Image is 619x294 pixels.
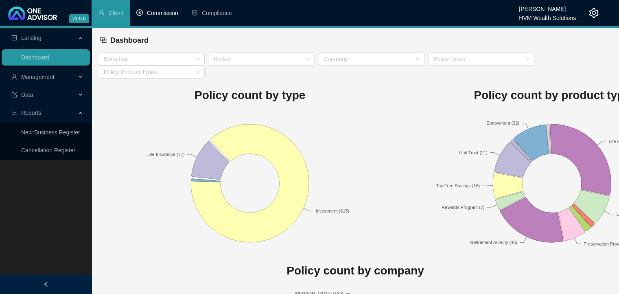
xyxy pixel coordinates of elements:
[11,92,17,98] span: import
[21,110,41,116] span: Reports
[136,9,143,16] span: dollar
[519,2,576,11] div: [PERSON_NAME]
[100,36,107,44] span: block
[21,129,80,136] a: New Business Register
[109,10,123,16] span: Client
[147,10,178,16] span: Commission
[442,204,485,209] text: Rewards Program (7)
[43,281,49,287] span: left
[21,74,55,80] span: Management
[8,7,57,20] img: 2df55531c6924b55f21c4cf5d4484680-logo-light.svg
[486,121,519,125] text: Endowment (22)
[519,11,576,20] div: HVM Wealth Solutions
[147,151,185,156] text: Life Insurance (77)
[459,150,488,155] text: Unit Trust (21)
[202,10,232,16] span: Compliance
[21,54,49,61] a: Dashboard
[110,36,149,44] span: Dashboard
[11,35,17,41] span: profile
[21,92,33,98] span: Data
[21,35,42,41] span: Landing
[589,8,599,18] span: setting
[316,208,350,213] text: Investment (615)
[99,262,612,280] h1: Policy count by company
[21,147,75,154] a: Cancellation Register
[99,86,401,104] h1: Policy count by type
[436,183,480,188] text: Tax Free Savings (16)
[11,110,17,116] span: line-chart
[470,240,518,245] text: Retirement Annuity (46)
[98,9,105,16] span: user
[191,9,198,16] span: safety
[69,14,89,23] span: v1.9.6
[11,74,17,80] span: user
